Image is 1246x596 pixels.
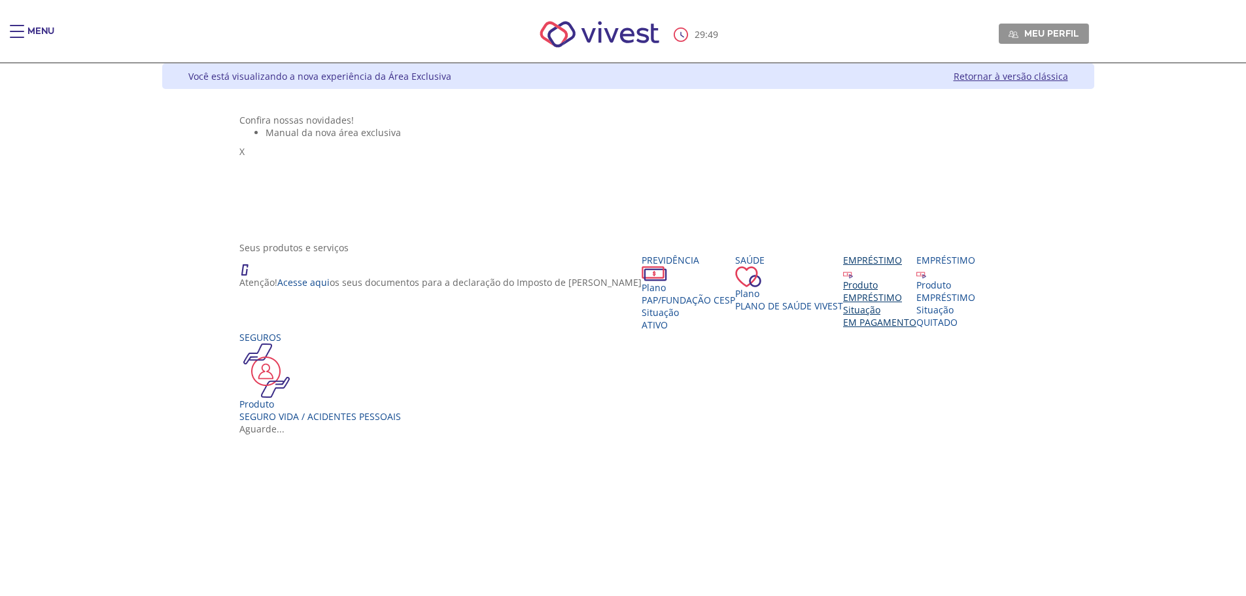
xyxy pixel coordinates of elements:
div: Plano [735,287,843,300]
div: Situação [916,304,975,316]
div: Você está visualizando a nova experiência da Área Exclusiva [188,70,451,82]
section: <span lang="en" dir="ltr">ProdutosCard</span> [239,241,1016,435]
a: Seguros Produto Seguro Vida / Acidentes Pessoais [239,331,401,423]
span: QUITADO [916,316,958,328]
div: Produto [843,279,916,291]
div: Previdência [642,254,735,266]
span: EM PAGAMENTO [843,316,916,328]
img: ico_seguros.png [239,343,294,398]
div: Confira nossas novidades! [239,114,1016,126]
img: ico_emprestimo.svg [916,269,926,279]
a: Acesse aqui [277,276,330,289]
div: Aguarde... [239,423,1016,435]
div: : [674,27,721,42]
span: 29 [695,28,705,41]
div: Plano [642,281,735,294]
div: Empréstimo [843,254,916,266]
div: Empréstimo [916,254,975,266]
span: PAP/Fundação CESP [642,294,735,306]
div: Seguro Vida / Acidentes Pessoais [239,410,401,423]
a: Empréstimo Produto EMPRÉSTIMO Situação QUITADO [916,254,975,328]
div: Produto [239,398,401,410]
div: Menu [27,25,54,51]
div: Seguros [239,331,401,343]
div: EMPRÉSTIMO [916,291,975,304]
div: Produto [916,279,975,291]
img: Vivest [525,7,674,62]
span: Plano de Saúde VIVEST [735,300,843,312]
img: ico_emprestimo.svg [843,269,853,279]
span: 49 [708,28,718,41]
p: Atenção! os seus documentos para a declaração do Imposto de [PERSON_NAME] [239,276,642,289]
div: EMPRÉSTIMO [843,291,916,304]
div: Saúde [735,254,843,266]
span: X [239,145,245,158]
a: Meu perfil [999,24,1089,43]
span: Ativo [642,319,668,331]
a: Empréstimo Produto EMPRÉSTIMO Situação EM PAGAMENTO [843,254,916,328]
a: Saúde PlanoPlano de Saúde VIVEST [735,254,843,312]
img: ico_dinheiro.png [642,266,667,281]
div: Situação [642,306,735,319]
div: Situação [843,304,916,316]
a: Previdência PlanoPAP/Fundação CESP SituaçãoAtivo [642,254,735,331]
img: Meu perfil [1009,29,1018,39]
span: Meu perfil [1024,27,1079,39]
img: ico_atencao.png [239,254,262,276]
a: Retornar à versão clássica [954,70,1068,82]
img: ico_coracao.png [735,266,761,287]
div: Seus produtos e serviços [239,241,1016,254]
span: Manual da nova área exclusiva [266,126,401,139]
section: <span lang="pt-BR" dir="ltr">Visualizador do Conteúdo da Web</span> 1 [239,114,1016,228]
